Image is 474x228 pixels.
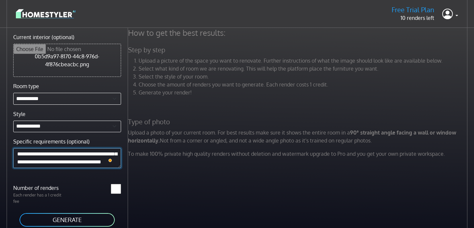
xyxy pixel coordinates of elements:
[139,81,469,88] li: Choose the amount of renders you want to generate. Each render costs 1 credit.
[16,8,75,20] img: logo-3de290ba35641baa71223ecac5eacb59cb85b4c7fdf211dc9aaecaaee71ea2f8.svg
[13,110,25,118] label: Style
[139,57,469,65] li: Upload a picture of the space you want to renovate. Further instructions of what the image should...
[13,138,90,145] label: Specific requirements (optional)
[139,88,469,96] li: Generate your render!
[9,192,67,204] p: Each render has a 1 credit fee
[139,73,469,81] li: Select the style of your room.
[124,46,473,54] h5: Step by step
[392,14,434,22] p: 10 renders left
[124,150,473,158] p: To make 100% private high quality renders without deletion and watermark upgrade to Pro and you g...
[19,212,115,227] button: GENERATE
[124,129,473,144] p: Upload a photo of your current room. For best results make sure it shows the entire room in a Not...
[124,118,473,126] h5: Type of photo
[392,6,434,14] h5: Free Trial Plan
[13,148,121,168] textarea: To enrich screen reader interactions, please activate Accessibility in Grammarly extension settings
[139,65,469,73] li: Select what kind of room we are renovating. This will help the platform place the furniture you w...
[13,33,74,41] label: Current interior (optional)
[9,184,67,192] label: Number of renders
[13,82,39,90] label: Room type
[124,28,473,38] h4: How to get the best results:
[128,129,456,144] strong: 90° straight angle facing a wall or window horizontally.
